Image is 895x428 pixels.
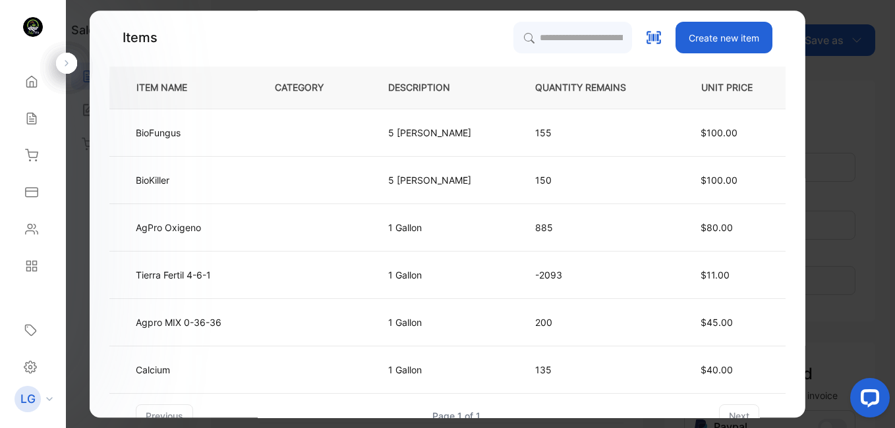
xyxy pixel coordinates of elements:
[701,317,733,328] span: $45.00
[535,173,647,187] p: 150
[136,404,193,428] button: previous
[840,373,895,428] iframe: LiveChat chat widget
[131,81,208,95] p: ITEM NAME
[388,81,471,95] p: DESCRIPTION
[691,81,768,95] p: UNIT PRICE
[136,126,181,140] p: BioFungus
[535,81,647,95] p: QUANTITY REMAINS
[275,81,345,95] p: CATEGORY
[719,404,759,428] button: next
[123,28,158,47] p: Items
[388,126,471,140] p: 5 [PERSON_NAME]
[432,409,480,423] div: Page 1 of 1
[136,173,179,187] p: BioKiller
[20,390,36,408] p: LG
[701,222,733,233] span: $80.00
[676,22,772,53] button: Create new item
[388,363,430,377] p: 1 Gallon
[535,363,647,377] p: 135
[535,221,647,234] p: 885
[136,315,221,329] p: Agpro MIX 0-36-36
[136,363,179,377] p: Calcium
[388,268,430,282] p: 1 Gallon
[23,17,43,37] img: logo
[388,315,430,329] p: 1 Gallon
[535,315,647,329] p: 200
[701,127,737,138] span: $100.00
[701,174,737,186] span: $100.00
[701,269,730,281] span: $11.00
[388,221,430,234] p: 1 Gallon
[535,268,647,282] p: -2093
[701,364,733,375] span: $40.00
[136,221,201,234] p: AgPro Oxigeno
[136,268,211,282] p: Tierra Fertil 4-6-1
[535,126,647,140] p: 155
[388,173,471,187] p: 5 [PERSON_NAME]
